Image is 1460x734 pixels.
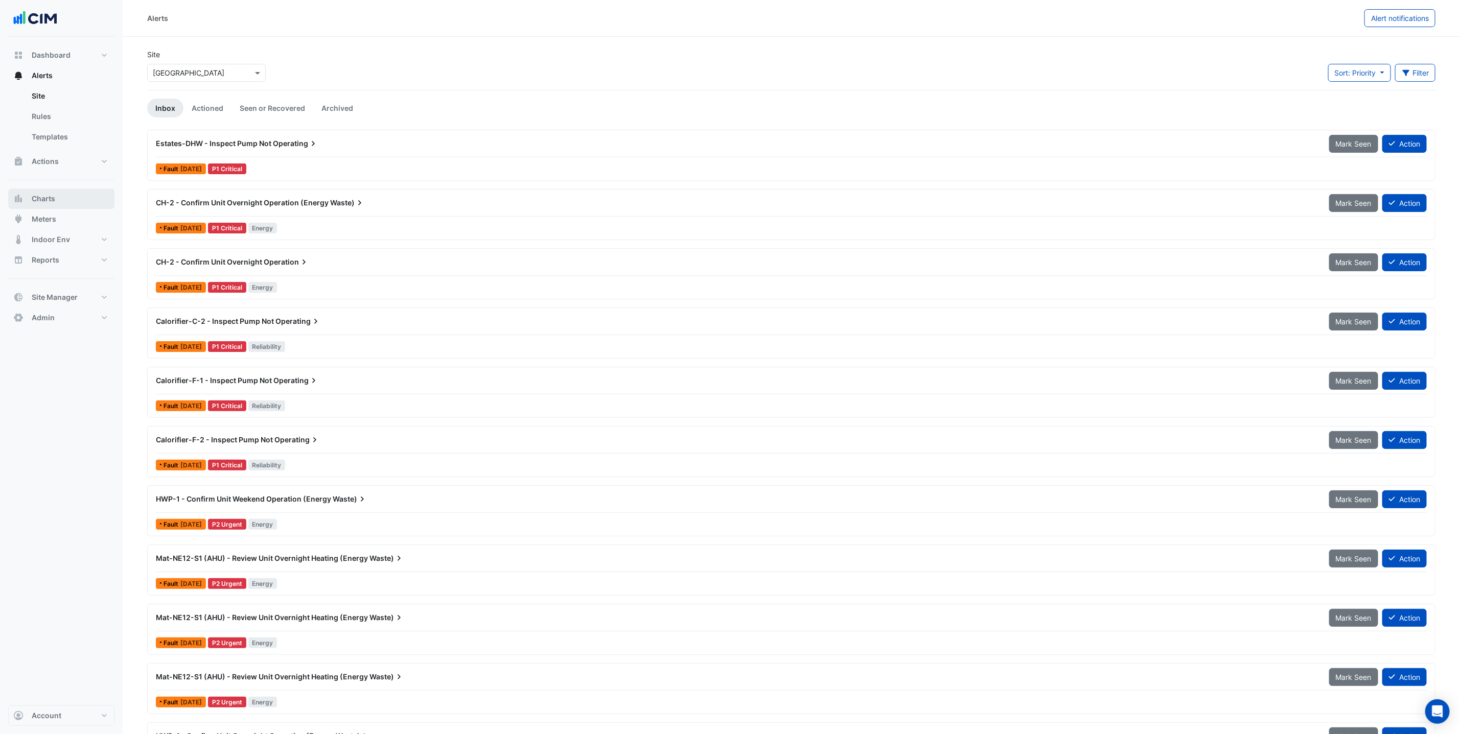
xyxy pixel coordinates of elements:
span: Mark Seen [1336,376,1372,385]
button: Action [1382,431,1427,449]
button: Action [1382,313,1427,330]
span: Tue 26-Aug-2025 17:00 AEST [180,343,202,350]
div: P2 Urgent [208,697,246,707]
span: Reports [32,255,59,265]
app-icon: Site Manager [13,292,24,302]
span: Charts [32,194,55,204]
span: Mark Seen [1336,495,1372,504]
span: Energy [248,519,277,530]
span: Thu 28-Aug-2025 09:30 AEST [180,165,202,173]
button: Charts [8,188,114,209]
button: Reports [8,250,114,270]
span: Alert notifications [1371,14,1429,22]
span: Mark Seen [1336,139,1372,148]
button: Meters [8,209,114,229]
button: Mark Seen [1329,313,1378,330]
span: Fault [164,640,180,646]
button: Mark Seen [1329,668,1378,686]
button: Mark Seen [1329,609,1378,627]
app-icon: Meters [13,214,24,224]
span: CH-2 - Confirm Unit Overnight Operation (Energy [156,198,329,207]
button: Alerts [8,65,114,86]
span: Mark Seen [1336,613,1372,622]
app-icon: Actions [13,156,24,167]
button: Action [1382,609,1427,627]
button: Site Manager [8,287,114,307]
span: Fault [164,699,180,705]
span: Waste) [369,612,404,623]
span: Reliability [248,400,286,411]
span: Admin [32,313,55,323]
button: Action [1382,253,1427,271]
span: Mon 08-Sep-2025 09:00 AEST [180,698,202,706]
span: Site Manager [32,292,78,302]
div: P1 Critical [208,460,246,470]
button: Indoor Env [8,229,114,250]
span: Fault [164,166,180,172]
app-icon: Admin [13,313,24,323]
div: P1 Critical [208,400,246,411]
span: Reliability [248,460,286,470]
app-icon: Dashboard [13,50,24,60]
app-icon: Alerts [13,70,24,81]
span: Energy [248,223,277,233]
app-icon: Indoor Env [13,234,24,245]
div: Alerts [8,86,114,151]
span: Fault [164,403,180,409]
span: Mat-NE12-S1 (AHU) - Review Unit Overnight Heating (Energy [156,672,368,681]
span: Operating [273,138,318,149]
a: Actioned [183,99,231,117]
span: Estates-DHW - Inspect Pump Not [156,139,271,148]
a: Seen or Recovered [231,99,313,117]
button: Mark Seen [1329,431,1378,449]
span: Mat-NE12-S1 (AHU) - Review Unit Overnight Heating (Energy [156,613,368,622]
span: Energy [248,697,277,707]
span: Alerts [32,70,53,81]
span: Mon 08-Sep-2025 09:00 AEST [180,580,202,587]
span: Fault [164,285,180,291]
span: Actions [32,156,59,167]
span: Mon 08-Sep-2025 09:07 AEST [180,520,202,528]
button: Account [8,705,114,726]
button: Action [1382,668,1427,686]
app-icon: Charts [13,194,24,204]
button: Action [1382,372,1427,390]
button: Mark Seen [1329,253,1378,271]
button: Action [1382,490,1427,508]
button: Mark Seen [1329,135,1378,153]
button: Alert notifications [1364,9,1435,27]
span: Dashboard [32,50,71,60]
button: Sort: Priority [1328,64,1391,82]
span: Fault [164,462,180,468]
span: Energy [248,637,277,648]
label: Site [147,49,160,60]
button: Mark Seen [1329,194,1378,212]
span: Operating [273,375,319,386]
div: P1 Critical [208,282,246,293]
span: Calorifier-F-2 - Inspect Pump Not [156,435,273,444]
a: Site [24,86,114,106]
span: Waste) [330,198,365,208]
span: Mon 08-Sep-2025 09:00 AEST [180,639,202,647]
span: Mark Seen [1336,199,1372,207]
span: Thu 28-Aug-2025 09:30 AEST [180,224,202,232]
span: Fault [164,225,180,231]
span: Fault [164,522,180,528]
span: Mat-NE12-S1 (AHU) - Review Unit Overnight Heating (Energy [156,554,368,562]
a: Templates [24,127,114,147]
span: Tue 26-Aug-2025 17:00 AEST [180,402,202,410]
span: Fault [164,344,180,350]
span: Fault [164,581,180,587]
div: Alerts [147,13,168,23]
span: Waste) [333,494,367,504]
span: Calorifier-F-1 - Inspect Pump Not [156,376,272,385]
span: Account [32,711,61,721]
span: Operation [264,257,309,267]
span: Energy [248,578,277,589]
span: Sort: Priority [1335,68,1376,77]
button: Mark Seen [1329,550,1378,567]
app-icon: Reports [13,255,24,265]
img: Company Logo [12,8,58,29]
a: Inbox [147,99,183,117]
span: Wed 27-Aug-2025 09:00 AEST [180,283,202,291]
